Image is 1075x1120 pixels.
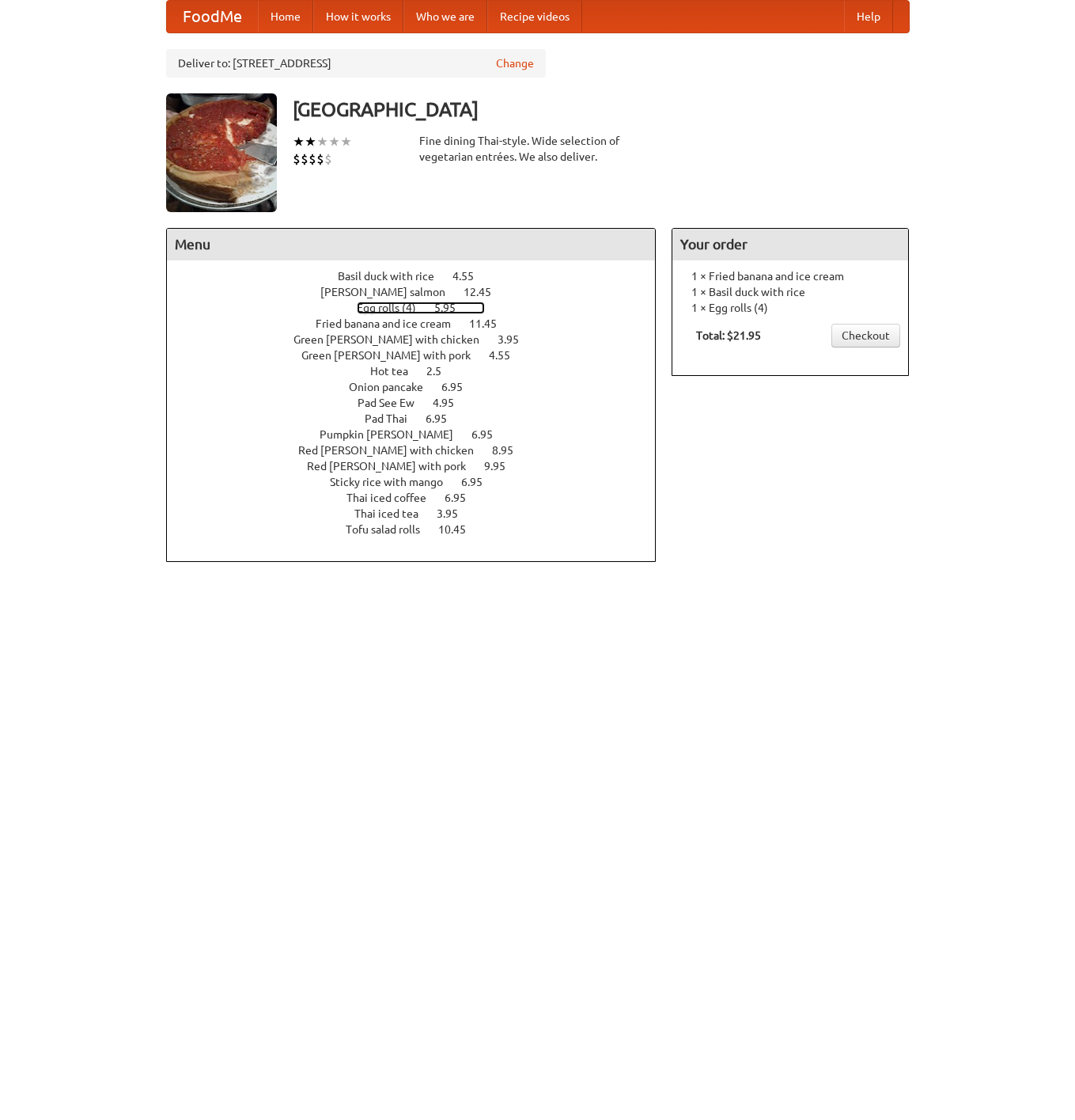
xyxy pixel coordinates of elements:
[298,444,490,457] span: Red [PERSON_NAME] with chicken
[357,302,432,314] span: Egg rolls (4)
[464,286,507,298] span: 12.45
[434,302,471,314] span: 5.95
[831,324,900,347] a: Checkout
[293,150,301,168] li: $
[166,93,277,212] img: angular.jpg
[258,1,313,32] a: Home
[461,476,498,488] span: 6.95
[305,133,316,150] li: ★
[438,523,482,536] span: 10.45
[471,428,509,441] span: 6.95
[316,133,328,150] li: ★
[358,397,430,409] span: Pad See Ew
[354,507,487,520] a: Thai iced tea 3.95
[167,1,258,32] a: FoodMe
[496,55,534,71] a: Change
[419,133,657,165] div: Fine dining Thai-style. Wide selection of vegetarian entrées. We also deliver.
[338,270,503,283] a: Basil duck with rice 4.55
[489,349,526,362] span: 4.55
[844,1,893,32] a: Help
[354,507,434,520] span: Thai iced tea
[301,349,486,362] span: Green [PERSON_NAME] with pork
[308,150,316,168] li: $
[452,270,490,283] span: 4.55
[166,49,546,78] div: Deliver to: [STREET_ADDRESS]
[433,397,470,409] span: 4.95
[301,150,308,168] li: $
[338,270,450,283] span: Basil duck with rice
[358,397,483,409] a: Pad See Ew 4.95
[346,523,436,536] span: Tofu salad rolls
[365,412,476,425] a: Pad Thai 6.95
[320,286,461,298] span: [PERSON_NAME] salmon
[293,333,548,346] a: Green [PERSON_NAME] with chicken 3.95
[441,381,479,393] span: 6.95
[316,317,526,330] a: Fried banana and ice cream 11.45
[365,412,423,425] span: Pad Thai
[680,284,900,300] li: 1 × Basil duck with rice
[298,444,543,457] a: Red [PERSON_NAME] with chicken 8.95
[293,93,910,125] h3: [GEOGRAPHIC_DATA]
[484,460,521,473] span: 9.95
[487,1,582,32] a: Recipe videos
[349,381,439,393] span: Onion pancake
[307,460,482,473] span: Red [PERSON_NAME] with pork
[403,1,487,32] a: Who we are
[349,381,492,393] a: Onion pancake 6.95
[672,229,908,260] h4: Your order
[316,317,467,330] span: Fried banana and ice cream
[370,365,424,378] span: Hot tea
[492,444,529,457] span: 8.95
[437,507,474,520] span: 3.95
[680,300,900,316] li: 1 × Egg rolls (4)
[357,302,485,314] a: Egg rolls (4) 5.95
[320,428,522,441] a: Pumpkin [PERSON_NAME] 6.95
[426,412,463,425] span: 6.95
[426,365,457,378] span: 2.5
[330,476,459,488] span: Sticky rice with mango
[680,268,900,284] li: 1 × Fried banana and ice cream
[340,133,352,150] li: ★
[320,428,469,441] span: Pumpkin [PERSON_NAME]
[469,317,513,330] span: 11.45
[696,329,761,342] b: Total: $21.95
[293,333,495,346] span: Green [PERSON_NAME] with chicken
[320,286,520,298] a: [PERSON_NAME] salmon 12.45
[307,460,535,473] a: Red [PERSON_NAME] with pork 9.95
[167,229,656,260] h4: Menu
[346,523,495,536] a: Tofu salad rolls 10.45
[370,365,471,378] a: Hot tea 2.5
[293,133,305,150] li: ★
[301,349,539,362] a: Green [PERSON_NAME] with pork 4.55
[324,150,332,168] li: $
[328,133,340,150] li: ★
[313,1,403,32] a: How it works
[445,492,482,504] span: 6.95
[346,492,495,504] a: Thai iced coffee 6.95
[346,492,442,504] span: Thai iced coffee
[498,333,535,346] span: 3.95
[330,476,512,488] a: Sticky rice with mango 6.95
[316,150,324,168] li: $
